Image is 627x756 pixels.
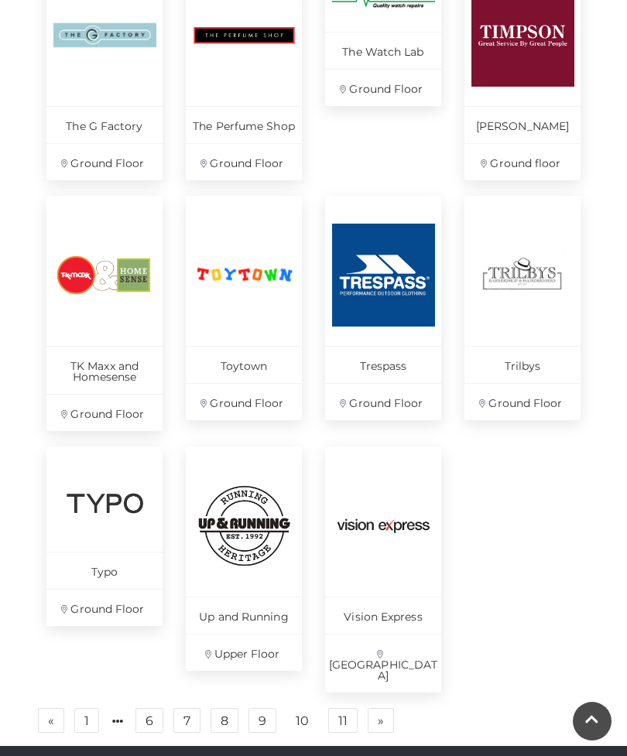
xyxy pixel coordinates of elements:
p: Ground Floor [186,383,302,420]
span: « [48,715,54,726]
a: 10 [286,709,318,734]
p: Ground Floor [46,143,163,180]
p: TK Maxx and Homesense [46,346,163,394]
p: Ground Floor [186,143,302,180]
p: [PERSON_NAME] [464,106,581,143]
p: Ground Floor [46,394,163,431]
a: 7 [173,708,200,733]
a: Up and Running Upper Floor [186,446,302,671]
a: 1 [74,708,99,733]
a: Vision Express [GEOGRAPHIC_DATA] [325,446,441,693]
p: The Perfume Shop [186,106,302,143]
a: Trespass Ground Floor [325,196,441,420]
a: Trilbys Ground Floor [464,196,581,420]
p: Ground Floor [325,383,441,420]
p: Upper Floor [186,634,302,671]
p: Ground Floor [325,69,441,106]
a: TK Maxx and Homesense Ground Floor [46,196,163,431]
p: Ground Floor [46,589,163,626]
p: Typo [46,552,163,589]
a: 9 [248,708,276,733]
a: Previous [38,708,64,733]
p: Ground floor [464,143,581,180]
a: Next [368,708,394,733]
a: 11 [328,708,358,733]
p: Vision Express [325,597,441,634]
a: 6 [135,708,163,733]
p: Trilbys [464,346,581,383]
span: » [378,715,384,726]
a: Toytown Ground Floor [186,196,302,420]
a: 8 [211,708,238,733]
p: The G Factory [46,106,163,143]
p: Toytown [186,346,302,383]
p: Ground Floor [464,383,581,420]
p: Up and Running [186,597,302,634]
p: Trespass [325,346,441,383]
p: [GEOGRAPHIC_DATA] [325,634,441,693]
p: The Watch Lab [325,32,441,69]
a: Typo Ground Floor [46,446,163,626]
